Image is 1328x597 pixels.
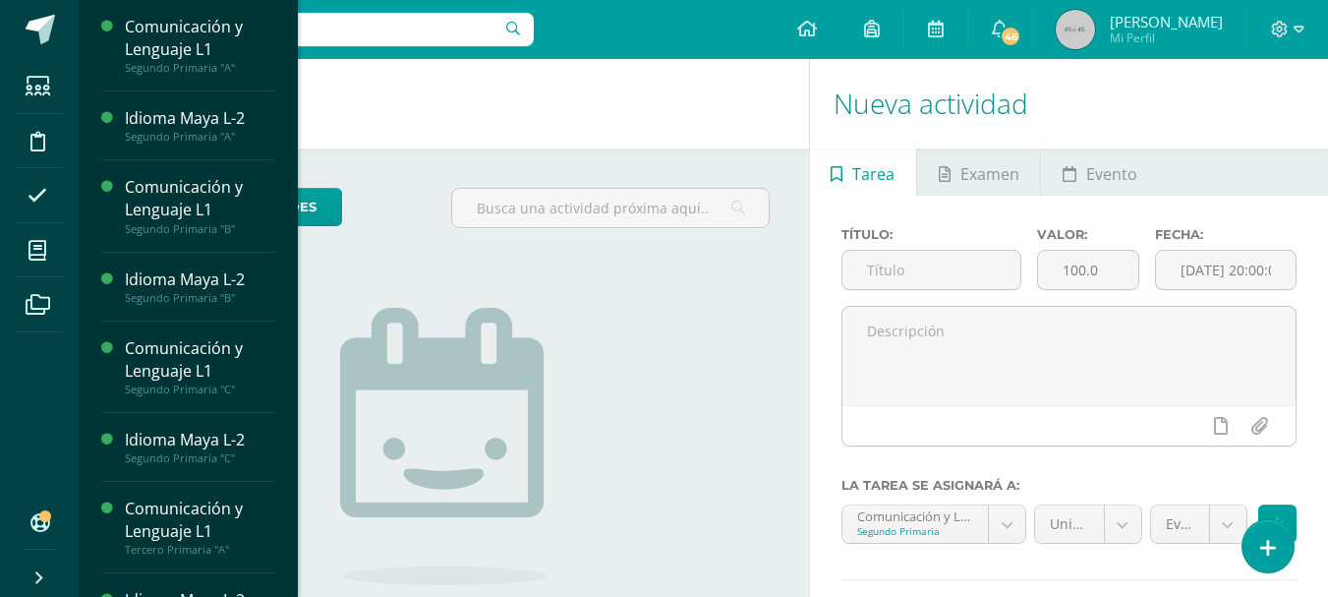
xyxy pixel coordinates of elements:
[1110,12,1223,31] span: [PERSON_NAME]
[125,429,274,451] div: Idioma Maya L-2
[1156,251,1296,289] input: Fecha de entrega
[125,222,274,236] div: Segundo Primaria "B"
[125,61,274,75] div: Segundo Primaria "A"
[842,506,1025,543] a: Comunicación y Lenguaje L1 'A'Segundo Primaria
[91,13,534,46] input: Busca un usuario...
[125,176,274,221] div: Comunicación y Lenguaje L1
[1035,506,1141,543] a: Unidad 4
[125,16,274,75] a: Comunicación y Lenguaje L1Segundo Primaria "A"
[1050,506,1089,543] span: Unidad 4
[1086,150,1137,198] span: Evento
[1000,26,1021,47] span: 46
[125,130,274,144] div: Segundo Primaria "A"
[452,189,768,227] input: Busca una actividad próxima aquí...
[125,429,274,465] a: Idioma Maya L-2Segundo Primaria "C"
[125,107,274,130] div: Idioma Maya L-2
[125,176,274,235] a: Comunicación y Lenguaje L1Segundo Primaria "B"
[841,478,1297,493] label: La tarea se asignará a:
[857,506,973,524] div: Comunicación y Lenguaje L1 'A'
[1038,251,1138,289] input: Puntos máximos
[125,269,274,291] div: Idioma Maya L-2
[834,59,1304,149] h1: Nueva actividad
[1110,30,1223,46] span: Mi Perfil
[125,107,274,144] a: Idioma Maya L-2Segundo Primaria "A"
[125,291,274,305] div: Segundo Primaria "B"
[810,149,916,196] a: Tarea
[1056,10,1095,49] img: 45x45
[842,251,1021,289] input: Título
[125,269,274,305] a: Idioma Maya L-2Segundo Primaria "B"
[852,150,895,198] span: Tarea
[125,451,274,465] div: Segundo Primaria "C"
[1041,149,1158,196] a: Evento
[1155,227,1297,242] label: Fecha:
[1166,506,1194,543] span: Evaluacion de unidad (40.0%)
[125,16,274,61] div: Comunicación y Lenguaje L1
[125,383,274,396] div: Segundo Primaria "C"
[125,498,274,543] div: Comunicación y Lenguaje L1
[340,308,547,585] img: no_activities.png
[917,149,1040,196] a: Examen
[960,150,1019,198] span: Examen
[125,543,274,557] div: Tercero Primaria "A"
[1151,506,1246,543] a: Evaluacion de unidad (40.0%)
[125,337,274,396] a: Comunicación y Lenguaje L1Segundo Primaria "C"
[125,337,274,383] div: Comunicación y Lenguaje L1
[841,227,1022,242] label: Título:
[1037,227,1139,242] label: Valor:
[102,59,785,149] h1: Actividades
[125,498,274,557] a: Comunicación y Lenguaje L1Tercero Primaria "A"
[857,524,973,538] div: Segundo Primaria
